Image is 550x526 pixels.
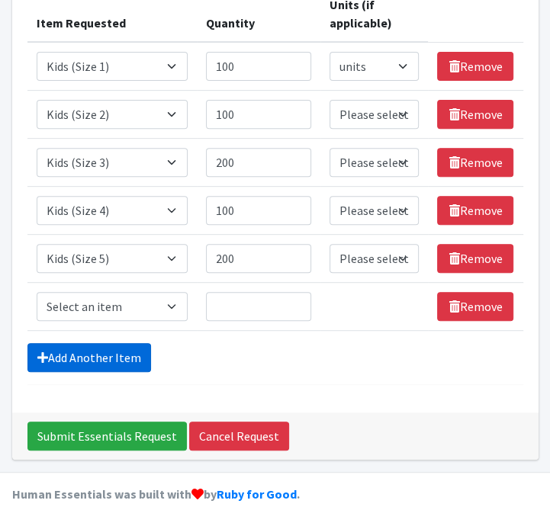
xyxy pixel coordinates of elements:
[189,422,289,451] a: Cancel Request
[27,422,187,451] input: Submit Essentials Request
[437,52,513,81] a: Remove
[437,148,513,177] a: Remove
[27,343,151,372] a: Add Another Item
[437,244,513,273] a: Remove
[437,196,513,225] a: Remove
[12,486,300,502] strong: Human Essentials was built with by .
[217,486,297,502] a: Ruby for Good
[437,100,513,129] a: Remove
[437,292,513,321] a: Remove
